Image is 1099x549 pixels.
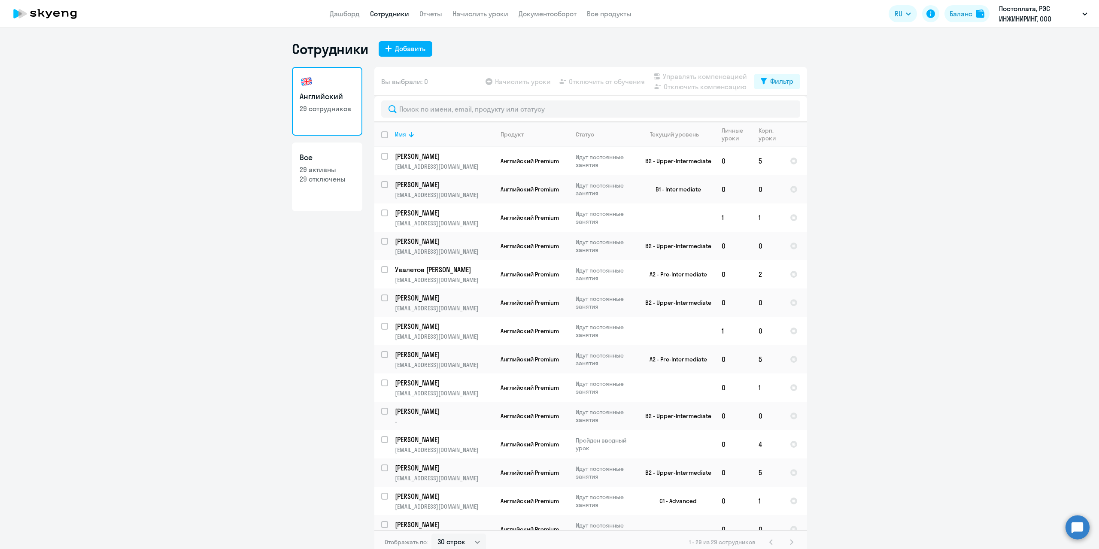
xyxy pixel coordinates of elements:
p: [EMAIL_ADDRESS][DOMAIN_NAME] [395,248,493,255]
span: Английский Premium [501,270,559,278]
a: [PERSON_NAME] [395,378,493,388]
p: [PERSON_NAME] [395,520,492,529]
p: - [395,418,493,425]
h1: Сотрудники [292,40,368,58]
div: Корп. уроки [759,127,783,142]
p: [EMAIL_ADDRESS][DOMAIN_NAME] [395,304,493,312]
a: [PERSON_NAME] [395,237,493,246]
span: RU [895,9,902,19]
a: [PERSON_NAME] [395,322,493,331]
td: 0 [752,402,783,430]
td: 1 [752,373,783,402]
td: 0 [715,232,752,260]
p: [PERSON_NAME] [395,435,492,444]
h3: Все [300,152,355,163]
p: Идут постоянные занятия [576,408,635,424]
p: [PERSON_NAME] [395,208,492,218]
a: [PERSON_NAME] [395,520,493,529]
p: Идут постоянные занятия [576,238,635,254]
p: Постоплата, РЭС ИНЖИНИРИНГ, ООО [999,3,1079,24]
button: RU [889,5,917,22]
a: [PERSON_NAME] [395,406,493,416]
div: Статус [576,130,635,138]
p: [EMAIL_ADDRESS][DOMAIN_NAME] [395,361,493,369]
td: 1 [715,317,752,345]
td: C1 - Advanced [635,487,715,515]
span: Английский Premium [501,412,559,420]
td: 0 [715,288,752,317]
p: [EMAIL_ADDRESS][DOMAIN_NAME] [395,503,493,510]
p: Идут постоянные занятия [576,210,635,225]
a: [PERSON_NAME] [395,180,493,189]
img: english [300,75,313,88]
td: 0 [715,373,752,402]
div: Статус [576,130,594,138]
div: Продукт [501,130,568,138]
a: Сотрудники [370,9,409,18]
span: Английский Premium [501,469,559,476]
p: [EMAIL_ADDRESS][DOMAIN_NAME] [395,389,493,397]
span: Английский Premium [501,299,559,306]
div: Имя [395,130,406,138]
td: 0 [715,260,752,288]
a: [PERSON_NAME] [395,463,493,473]
span: Английский Premium [501,157,559,165]
p: [PERSON_NAME] [395,463,492,473]
p: [PERSON_NAME] [395,293,492,303]
p: Идут постоянные занятия [576,267,635,282]
td: B2 - Upper-Intermediate [635,147,715,175]
td: B2 - Upper-Intermediate [635,232,715,260]
p: Идут постоянные занятия [576,323,635,339]
p: [EMAIL_ADDRESS][DOMAIN_NAME] [395,333,493,340]
p: [PERSON_NAME] [395,152,492,161]
td: 2 [752,260,783,288]
p: Идут постоянные занятия [576,295,635,310]
td: 0 [752,288,783,317]
a: [PERSON_NAME] [395,491,493,501]
td: B2 - Upper-Intermediate [635,288,715,317]
td: B2 - Upper-Intermediate [635,402,715,430]
div: Личные уроки [722,127,751,142]
p: [PERSON_NAME] [395,406,492,416]
span: Английский Premium [501,440,559,448]
td: 0 [715,515,752,543]
p: [PERSON_NAME] [395,378,492,388]
span: Отображать по: [385,538,428,546]
td: 0 [752,232,783,260]
span: Английский Premium [501,497,559,505]
td: 0 [715,402,752,430]
p: Идут постоянные занятия [576,153,635,169]
p: Идут постоянные занятия [576,380,635,395]
a: [PERSON_NAME] [395,293,493,303]
input: Поиск по имени, email, продукту или статусу [381,100,800,118]
span: Английский Premium [501,525,559,533]
p: Идут постоянные занятия [576,465,635,480]
td: 0 [752,317,783,345]
td: 0 [715,430,752,458]
p: 29 отключены [300,174,355,184]
a: [PERSON_NAME] [395,435,493,444]
a: Английский29 сотрудников [292,67,362,136]
p: [EMAIL_ADDRESS][DOMAIN_NAME] [395,163,493,170]
button: Добавить [379,41,432,57]
td: B1 - Intermediate [635,175,715,203]
p: [PERSON_NAME] [395,180,492,189]
div: Текущий уровень [650,130,699,138]
a: Дашборд [330,9,360,18]
p: Идут постоянные занятия [576,182,635,197]
span: Английский Premium [501,214,559,221]
div: Добавить [395,43,425,54]
span: 1 - 29 из 29 сотрудников [689,538,756,546]
a: Отчеты [419,9,442,18]
p: [EMAIL_ADDRESS][DOMAIN_NAME] [395,446,493,454]
img: balance [976,9,984,18]
div: Личные уроки [722,127,746,142]
div: Продукт [501,130,524,138]
a: Балансbalance [944,5,990,22]
div: Фильтр [770,76,793,86]
a: Документооборот [519,9,577,18]
button: Фильтр [754,74,800,89]
a: [PERSON_NAME] [395,152,493,161]
p: [EMAIL_ADDRESS][DOMAIN_NAME] [395,191,493,199]
td: 0 [715,175,752,203]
